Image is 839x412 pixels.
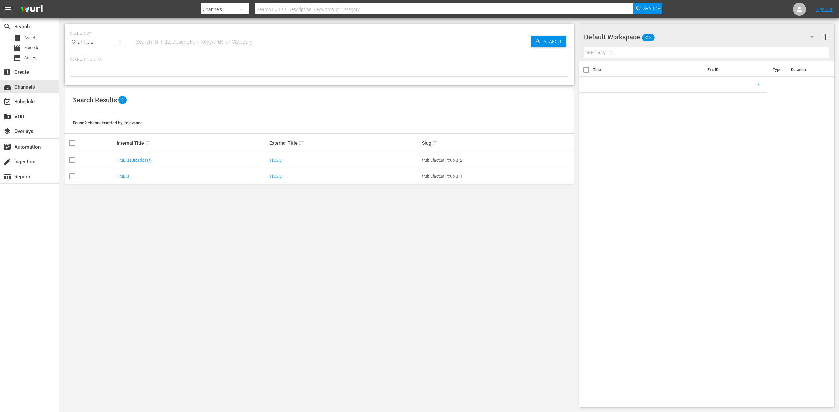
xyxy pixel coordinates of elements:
[643,3,661,14] span: Search
[769,61,787,79] th: Type
[269,158,282,163] a: TruBlu
[73,96,117,104] span: Search Results
[3,98,11,106] span: Schedule
[816,7,833,12] a: Sign Out
[3,23,11,31] span: Search
[584,28,820,46] div: Default Workspace
[541,36,566,47] span: Search
[269,174,282,179] a: TruBlu
[3,158,11,166] span: Ingestion
[4,5,12,13] span: menu
[24,55,36,61] span: Series
[633,3,662,14] button: Search
[24,35,35,41] span: Asset
[117,158,152,163] a: TruBlu (Broadcast)
[422,139,573,147] div: Slug
[3,173,11,180] span: Reports
[24,44,39,51] span: Episode
[3,143,11,151] span: Automation
[16,2,47,17] img: ans4CAIJ8jUAAAAAAAAAAAAAAAAAAAAAAAAgQb4GAAAAAAAAAAAAAAAAAAAAAAAAJMjXAAAAAAAAAAAAAAAAAAAAAAAAgAT5G...
[704,61,769,79] th: Ext. ID
[531,36,566,47] button: Search
[822,29,829,45] button: more_vert
[299,140,305,146] span: sort
[269,139,420,147] div: External Title
[593,61,704,79] th: Title
[642,31,654,44] span: 313
[822,33,829,41] span: more_vert
[118,96,127,104] span: 2
[787,61,826,79] th: Duration
[70,33,128,51] div: Channels
[13,34,21,42] span: Asset
[13,54,21,62] span: Series
[3,68,11,76] span: Create
[3,83,11,91] span: Channels
[432,140,438,146] span: sort
[73,120,143,125] span: Found 2 channels sorted by: relevance
[145,140,151,146] span: sort
[422,158,573,163] div: trublufactual_trublu_2
[117,139,267,147] div: Internal Title
[3,127,11,135] span: Overlays
[70,57,569,62] p: Search Filters:
[13,44,21,52] span: Episode
[3,113,11,121] span: VOD
[117,174,129,179] a: TruBlu
[422,174,573,179] div: trublufactual_trublu_1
